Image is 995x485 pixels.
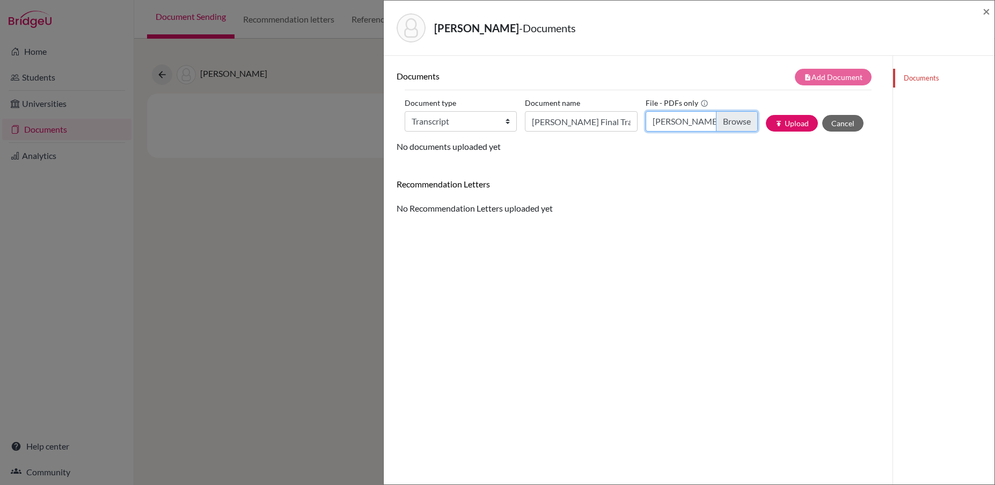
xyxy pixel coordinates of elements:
[646,95,708,111] label: File - PDFs only
[434,21,519,34] strong: [PERSON_NAME]
[893,69,994,88] a: Documents
[525,95,580,111] label: Document name
[397,179,880,215] div: No Recommendation Letters uploaded yet
[795,69,872,85] button: note_addAdd Document
[775,120,782,127] i: publish
[766,115,818,132] button: publishUpload
[983,3,990,19] span: ×
[405,95,456,111] label: Document type
[397,71,638,81] h6: Documents
[822,115,864,132] button: Cancel
[397,69,880,153] div: No documents uploaded yet
[397,179,880,189] h6: Recommendation Letters
[519,21,576,34] span: - Documents
[804,74,811,81] i: note_add
[983,5,990,18] button: Close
